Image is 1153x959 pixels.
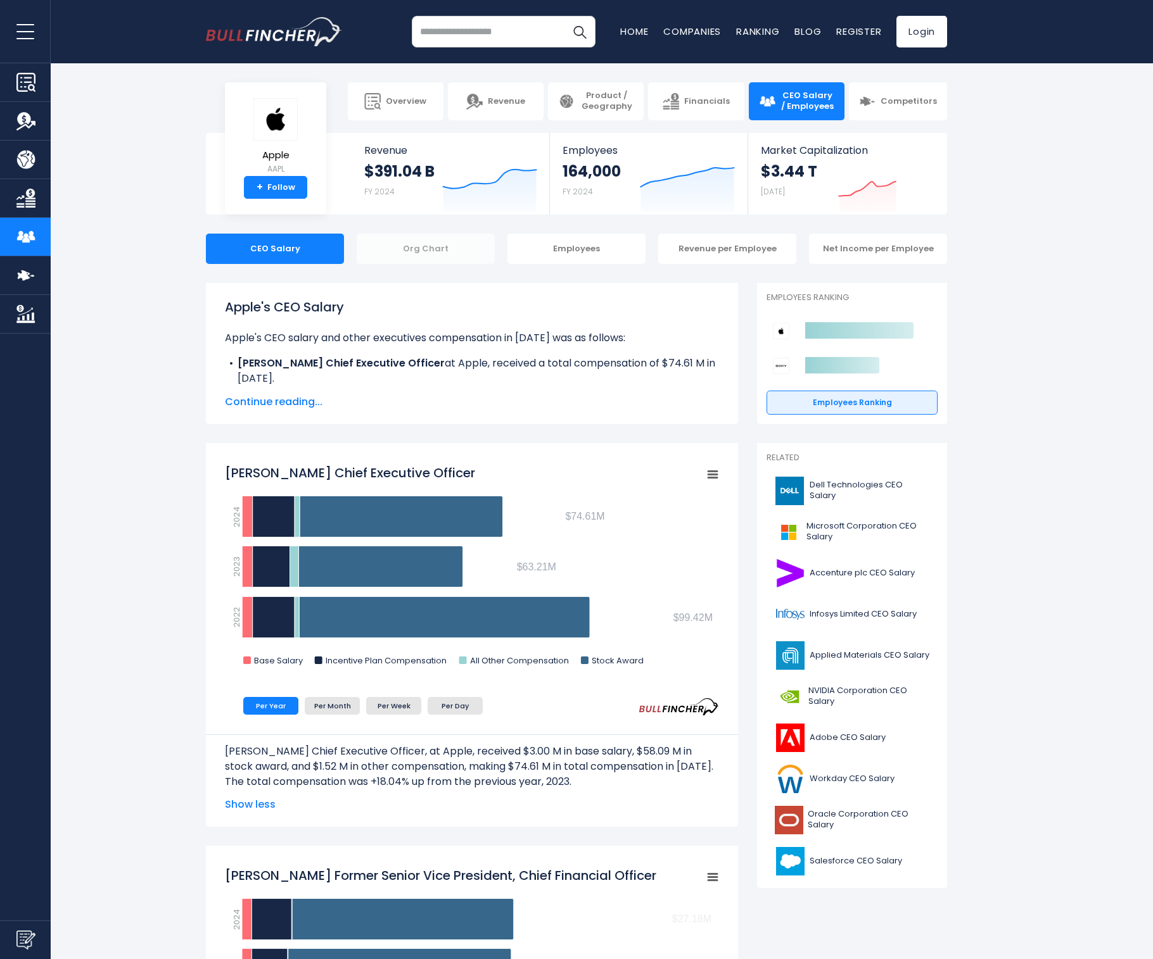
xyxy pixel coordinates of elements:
[563,144,734,156] span: Employees
[565,511,604,522] tspan: $74.61M
[206,234,344,264] div: CEO Salary
[767,556,938,591] a: Accenture plc CEO Salary
[563,186,593,197] small: FY 2024
[767,473,938,508] a: Dell Technologies CEO Salary
[225,774,719,789] p: The total compensation was +18.04% up from the previous year, 2023.
[780,91,834,112] span: CEO Salary / Employees
[774,559,806,587] img: ACN logo
[809,234,947,264] div: Net Income per Employee
[810,609,917,620] span: Infosys Limited CEO Salary
[254,655,303,667] text: Base Salary
[364,144,537,156] span: Revenue
[305,697,360,715] li: Per Month
[357,234,495,264] div: Org Chart
[648,82,744,120] a: Financials
[206,17,342,46] a: Go to homepage
[620,25,648,38] a: Home
[348,82,443,120] a: Overview
[231,556,243,577] text: 2023
[767,391,938,415] a: Employees Ranking
[592,655,644,667] text: Stock Award
[231,607,243,627] text: 2022
[580,91,634,112] span: Product / Geography
[243,697,298,715] li: Per Year
[774,641,806,670] img: AMAT logo
[563,161,621,181] strong: 164,000
[550,133,747,215] a: Employees 164,000 FY 2024
[470,655,569,667] text: All Other Compensation
[881,96,937,107] span: Competitors
[774,847,806,875] img: CRM logo
[810,480,930,501] span: Dell Technologies CEO Salary
[808,686,930,707] span: NVIDIA Corporation CEO Salary
[767,844,938,879] a: Salesforce CEO Salary
[684,96,730,107] span: Financials
[810,732,886,743] span: Adobe CEO Salary
[326,655,447,667] text: Incentive Plan Compensation
[488,96,525,107] span: Revenue
[774,682,805,711] img: NVDA logo
[225,464,475,482] tspan: [PERSON_NAME] Chief Executive Officer
[748,133,946,215] a: Market Capitalization $3.44 T [DATE]
[767,762,938,796] a: Workday CEO Salary
[672,913,711,924] tspan: $27.18M
[225,744,719,774] p: [PERSON_NAME] Chief Executive Officer, at Apple, received $3.00 M in base salary, $58.09 M in sto...
[767,515,938,549] a: Microsoft Corporation CEO Salary
[663,25,721,38] a: Companies
[774,765,806,793] img: WDAY logo
[428,697,483,715] li: Per Day
[767,679,938,714] a: NVIDIA Corporation CEO Salary
[810,568,915,579] span: Accenture plc CEO Salary
[673,612,713,623] tspan: $99.42M
[773,323,789,339] img: Apple competitors logo
[253,97,298,177] a: Apple AAPL
[774,600,806,629] img: INFY logo
[225,867,656,884] tspan: [PERSON_NAME] Former Senior Vice President, Chief Financial Officer
[810,856,902,867] span: Salesforce CEO Salary
[564,16,596,47] button: Search
[761,161,817,181] strong: $3.44 T
[808,809,930,831] span: Oracle Corporation CEO Salary
[836,25,881,38] a: Register
[773,358,789,374] img: Sony Group Corporation competitors logo
[767,453,938,463] p: Related
[364,186,395,197] small: FY 2024
[231,506,243,527] text: 2024
[448,82,544,120] a: Revenue
[806,521,930,542] span: Microsoft Corporation CEO Salary
[774,806,804,834] img: ORCL logo
[238,356,445,370] b: [PERSON_NAME] Chief Executive Officer
[849,82,947,120] a: Competitors
[253,150,298,161] span: Apple
[767,803,938,837] a: Oracle Corporation CEO Salary
[794,25,821,38] a: Blog
[517,561,556,572] tspan: $63.21M
[364,161,435,181] strong: $391.04 B
[767,720,938,755] a: Adobe CEO Salary
[244,176,307,199] a: +Follow
[206,17,342,46] img: bullfincher logo
[774,518,803,546] img: MSFT logo
[366,697,421,715] li: Per Week
[225,394,719,410] span: Continue reading...
[253,163,298,175] small: AAPL
[767,292,938,303] p: Employees Ranking
[225,797,719,812] span: Show less
[810,650,929,661] span: Applied Materials CEO Salary
[225,330,719,346] p: Apple's CEO salary and other executives compensation in [DATE] was as follows:
[761,186,785,197] small: [DATE]
[896,16,947,47] a: Login
[774,477,806,505] img: DELL logo
[736,25,779,38] a: Ranking
[225,356,719,386] li: at Apple, received a total compensation of $74.61 M in [DATE].
[749,82,844,120] a: CEO Salary / Employees
[767,638,938,673] a: Applied Materials CEO Salary
[810,774,895,784] span: Workday CEO Salary
[507,234,646,264] div: Employees
[658,234,796,264] div: Revenue per Employee
[761,144,933,156] span: Market Capitalization
[352,133,550,215] a: Revenue $391.04 B FY 2024
[257,182,263,193] strong: +
[225,458,719,679] svg: Tim Cook Chief Executive Officer
[767,597,938,632] a: Infosys Limited CEO Salary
